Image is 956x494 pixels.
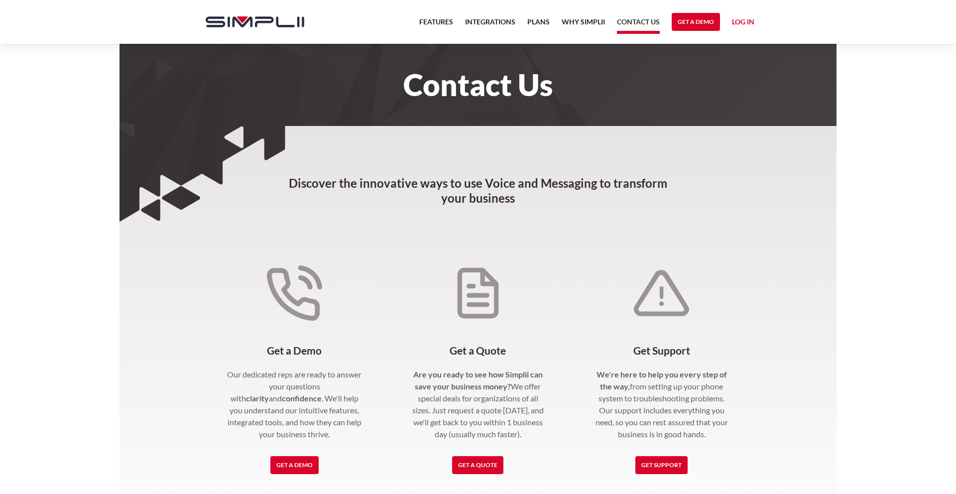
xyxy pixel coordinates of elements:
[409,369,547,440] p: We offer special deals for organizations of all sizes. Just request a quote [DATE], and we'll get...
[635,456,688,474] a: Get Support
[732,16,754,31] a: Log in
[672,13,720,31] a: Get a Demo
[409,345,547,357] h4: Get a Quote
[282,393,322,403] strong: confidence
[597,370,727,391] strong: We're here to help you every step of the way,
[196,74,760,96] h1: Contact Us
[206,16,304,27] img: Simplii
[226,345,363,357] h4: Get a Demo
[617,16,660,34] a: Contact US
[452,456,503,474] a: Get a Quote
[527,16,550,34] a: Plans
[226,369,363,440] p: Our dedicated reps are ready to answer your questions with and . We'll help you understand our in...
[593,369,730,440] p: from setting up your phone system to troubleshooting problems. Our support includes everything yo...
[562,16,605,34] a: Why Simplii
[419,16,453,34] a: Features
[465,16,515,34] a: Integrations
[593,345,730,357] h4: Get Support
[289,176,667,205] strong: Discover the innovative ways to use Voice and Messaging to transform your business
[413,370,543,391] strong: Are you ready to see how Simplii can save your business money?
[246,393,269,403] strong: clarity
[270,456,319,474] a: Get a Demo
